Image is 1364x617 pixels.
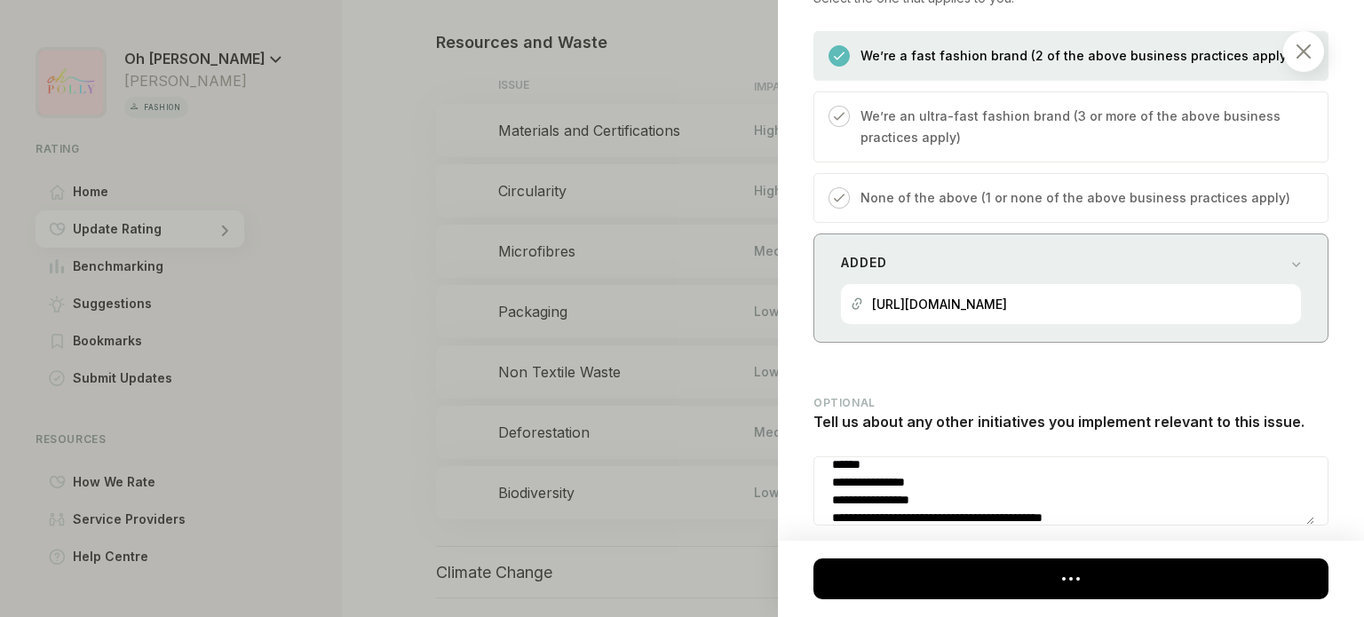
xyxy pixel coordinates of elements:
[834,51,845,61] img: Checked
[872,297,1007,312] p: [URL][DOMAIN_NAME]
[813,396,1328,409] p: OPTIONAL
[834,111,845,122] img: Checked
[860,187,1290,209] p: None of the above (1 or none of the above business practices apply)
[860,106,1310,148] p: We’re an ultra-fast fashion brand (3 or more of the above business practices apply)
[834,193,845,203] img: Checked
[1297,44,1311,59] img: Close
[813,411,1328,432] p: Tell us about any other initiatives you implement relevant to this issue.
[841,250,887,275] span: Added
[851,297,863,312] img: link icon
[860,45,1291,67] p: We’re a fast fashion brand (2 of the above business practices apply)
